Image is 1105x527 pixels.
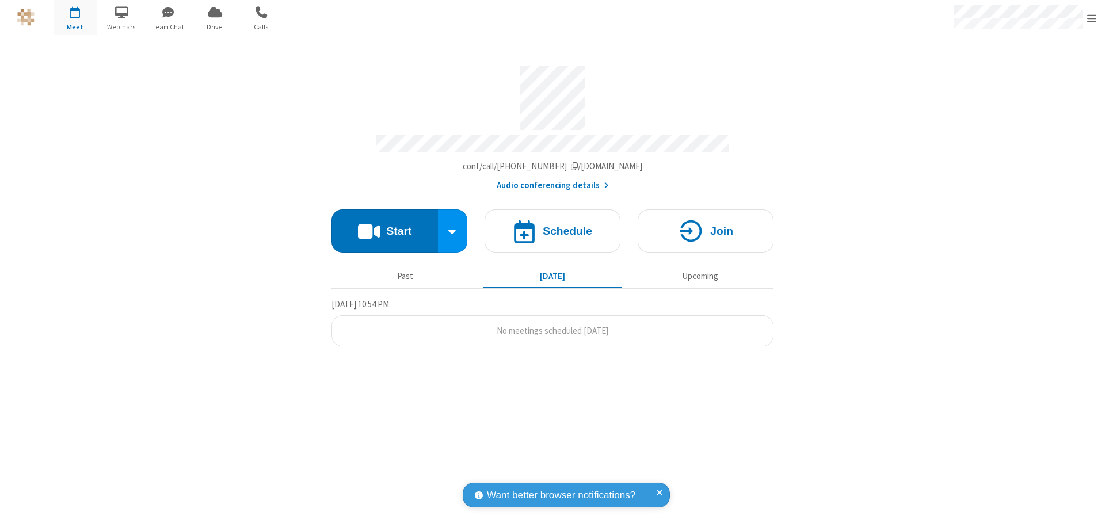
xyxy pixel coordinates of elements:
[193,22,237,32] span: Drive
[17,9,35,26] img: QA Selenium DO NOT DELETE OR CHANGE
[147,22,190,32] span: Team Chat
[497,325,608,336] span: No meetings scheduled [DATE]
[386,226,411,236] h4: Start
[331,299,389,310] span: [DATE] 10:54 PM
[331,57,773,192] section: Account details
[336,265,475,287] button: Past
[100,22,143,32] span: Webinars
[463,161,643,171] span: Copy my meeting room link
[543,226,592,236] h4: Schedule
[331,297,773,347] section: Today's Meetings
[638,209,773,253] button: Join
[497,179,609,192] button: Audio conferencing details
[54,22,97,32] span: Meet
[331,209,438,253] button: Start
[438,209,468,253] div: Start conference options
[485,209,620,253] button: Schedule
[710,226,733,236] h4: Join
[487,488,635,503] span: Want better browser notifications?
[483,265,622,287] button: [DATE]
[463,160,643,173] button: Copy my meeting room linkCopy my meeting room link
[631,265,769,287] button: Upcoming
[240,22,283,32] span: Calls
